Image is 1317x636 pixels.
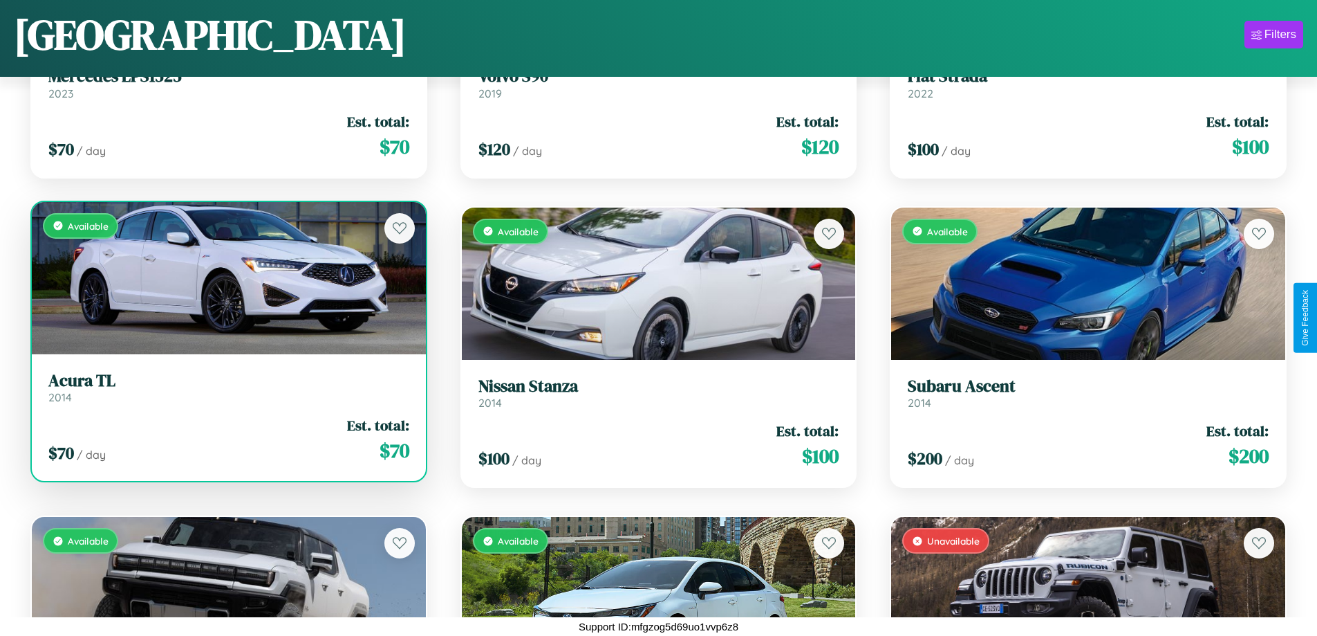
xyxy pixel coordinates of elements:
[927,226,968,237] span: Available
[579,617,738,636] p: Support ID: mfgzog5d69uo1vvp6z8
[478,376,839,410] a: Nissan Stanza2014
[347,415,409,435] span: Est. total:
[48,371,409,405] a: Acura TL2014
[380,133,409,161] span: $ 70
[776,111,839,131] span: Est. total:
[48,390,72,404] span: 2014
[478,396,502,410] span: 2014
[802,442,839,470] span: $ 100
[478,447,510,470] span: $ 100
[908,87,933,100] span: 2022
[48,371,409,391] h3: Acura TL
[1264,28,1296,42] div: Filters
[68,535,109,547] span: Available
[478,376,839,397] h3: Nissan Stanza
[908,66,1269,100] a: Fiat Strada2022
[945,453,974,467] span: / day
[1206,111,1269,131] span: Est. total:
[380,437,409,464] span: $ 70
[498,535,539,547] span: Available
[1300,290,1310,346] div: Give Feedback
[1229,442,1269,470] span: $ 200
[908,376,1269,410] a: Subaru Ascent2014
[776,421,839,441] span: Est. total:
[478,87,502,100] span: 2019
[908,447,942,470] span: $ 200
[48,138,74,161] span: $ 70
[68,220,109,232] span: Available
[942,144,971,158] span: / day
[48,87,73,100] span: 2023
[77,448,106,462] span: / day
[77,144,106,158] span: / day
[801,133,839,161] span: $ 120
[512,453,541,467] span: / day
[1206,421,1269,441] span: Est. total:
[14,6,407,63] h1: [GEOGRAPHIC_DATA]
[513,144,542,158] span: / day
[908,138,939,161] span: $ 100
[498,226,539,237] span: Available
[48,442,74,464] span: $ 70
[48,66,409,100] a: Mercedes LPS15252023
[48,66,409,87] h3: Mercedes LPS1525
[478,66,839,87] h3: Volvo S90
[908,376,1269,397] h3: Subaru Ascent
[908,66,1269,87] h3: Fiat Strada
[478,138,510,161] span: $ 120
[1232,133,1269,161] span: $ 100
[478,66,839,100] a: Volvo S902019
[927,535,980,547] span: Unavailable
[1244,21,1303,48] button: Filters
[908,396,931,410] span: 2014
[347,111,409,131] span: Est. total:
